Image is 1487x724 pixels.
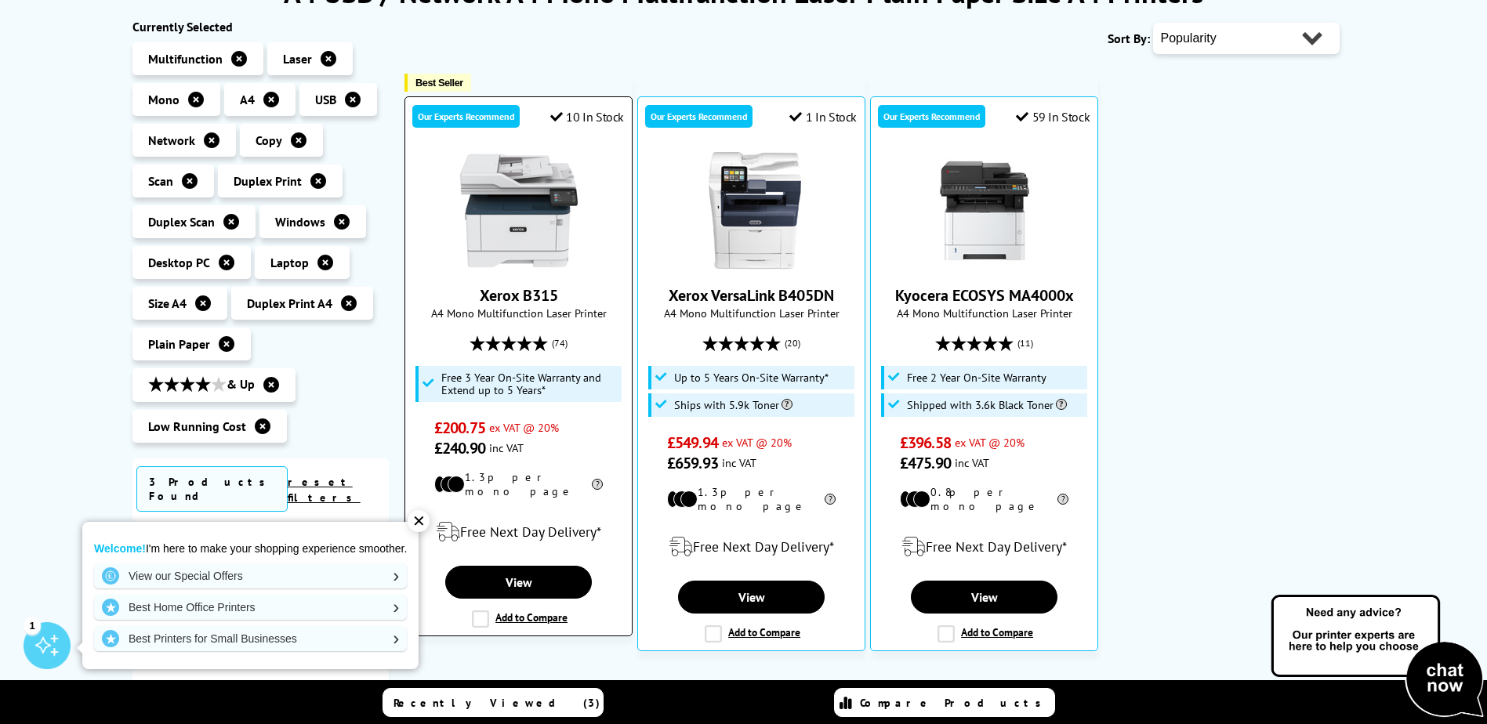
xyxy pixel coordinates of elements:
[394,696,600,710] span: Recently Viewed (3)
[413,306,624,320] span: A4 Mono Multifunction Laser Printer
[94,541,407,556] p: I'm here to make your shopping experience smoother.
[550,109,624,125] div: 10 In Stock
[926,152,1043,270] img: Kyocera ECOSYS MA4000x
[489,440,524,455] span: inc VAT
[678,581,824,614] a: View
[434,438,485,458] span: £240.90
[955,455,989,470] span: inc VAT
[136,466,288,512] span: 3 Products Found
[646,525,857,569] div: modal_delivery
[383,688,604,717] a: Recently Viewed (3)
[94,626,407,651] a: Best Printers for Small Businesses
[404,74,471,92] button: Best Seller
[552,328,568,358] span: (74)
[785,328,800,358] span: (20)
[240,92,255,107] span: A4
[860,696,1050,710] span: Compare Products
[94,563,407,588] a: View our Special Offers
[1108,31,1150,46] span: Sort By:
[667,453,718,473] span: £659.93
[472,610,568,628] label: Add to Compare
[926,257,1043,273] a: Kyocera ECOSYS MA4000x
[434,470,603,498] li: 1.3p per mono page
[938,625,1033,643] label: Add to Compare
[907,399,1067,411] span: Shipped with 3.6k Black Toner
[460,257,578,273] a: Xerox B315
[955,435,1025,450] span: ex VAT @ 20%
[413,510,624,554] div: modal_delivery
[878,105,985,128] div: Our Experts Recommend
[489,420,559,435] span: ex VAT @ 20%
[256,132,282,148] span: Copy
[667,433,718,453] span: £549.94
[646,306,857,320] span: A4 Mono Multifunction Laser Printer
[1016,109,1090,125] div: 59 In Stock
[148,376,255,394] span: & Up
[693,152,811,270] img: Xerox VersaLink B405DN
[234,173,302,189] span: Duplex Print
[148,295,187,311] span: Size A4
[674,399,792,411] span: Ships with 5.9k Toner
[879,525,1090,569] div: modal_delivery
[705,625,800,643] label: Add to Compare
[283,51,312,67] span: Laser
[270,255,309,270] span: Laptop
[834,688,1055,717] a: Compare Products
[315,92,336,107] span: USB
[1017,328,1033,358] span: (11)
[907,371,1046,384] span: Free 2 Year On-Site Warranty
[148,255,210,270] span: Desktop PC
[148,336,210,352] span: Plain Paper
[789,109,857,125] div: 1 In Stock
[148,132,195,148] span: Network
[24,617,41,634] div: 1
[895,285,1074,306] a: Kyocera ECOSYS MA4000x
[667,485,836,513] li: 1.3p per mono page
[408,510,430,532] div: ✕
[148,173,173,189] span: Scan
[132,19,390,34] div: Currently Selected
[148,92,180,107] span: Mono
[94,542,146,555] strong: Welcome!
[275,214,325,230] span: Windows
[247,295,332,311] span: Duplex Print A4
[460,152,578,270] img: Xerox B315
[480,285,558,306] a: Xerox B315
[148,214,215,230] span: Duplex Scan
[94,595,407,620] a: Best Home Office Printers
[434,418,485,438] span: £200.75
[1268,592,1487,721] img: Open Live Chat window
[441,371,618,396] span: Free 3 Year On-Site Warranty and Extend up to 5 Years*
[148,51,223,67] span: Multifunction
[900,453,951,473] span: £475.90
[722,455,756,470] span: inc VAT
[445,566,591,599] a: View
[669,285,834,306] a: Xerox VersaLink B405DN
[911,581,1057,614] a: View
[879,306,1090,320] span: A4 Mono Multifunction Laser Printer
[900,433,951,453] span: £396.58
[288,475,361,505] a: reset filters
[412,105,520,128] div: Our Experts Recommend
[693,257,811,273] a: Xerox VersaLink B405DN
[645,105,753,128] div: Our Experts Recommend
[148,418,246,434] span: Low Running Cost
[674,371,829,384] span: Up to 5 Years On-Site Warranty*
[415,77,463,89] span: Best Seller
[722,435,792,450] span: ex VAT @ 20%
[900,485,1068,513] li: 0.8p per mono page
